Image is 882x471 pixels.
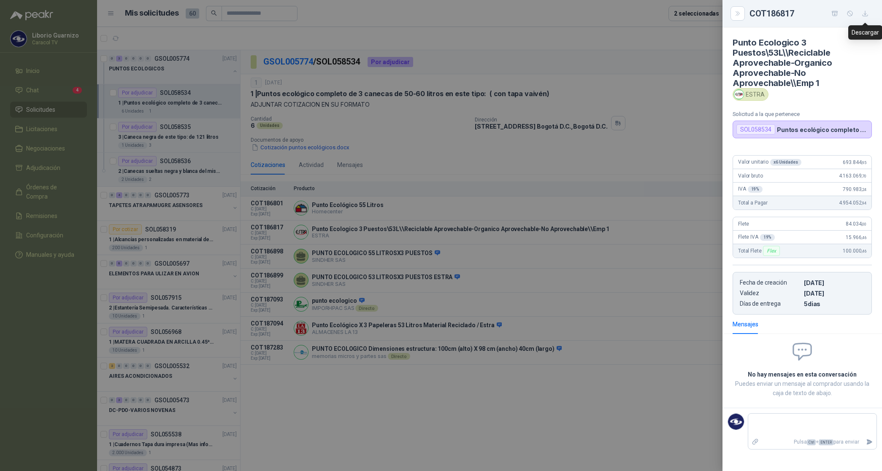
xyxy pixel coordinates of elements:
span: Valor unitario [738,159,801,166]
p: [DATE] [804,290,865,297]
span: ,95 [861,160,866,165]
div: Mensajes [733,320,758,329]
h4: Punto Ecologico 3 Puestos\53L\\Reciclable Aprovechable-Organico Aprovechable-No Aprovechable\\Emp 1 [733,38,872,88]
span: ,00 [861,222,866,226]
span: ,24 [861,187,866,192]
div: x 6 Unidades [770,159,801,166]
img: Company Logo [728,414,744,430]
span: ENTER [819,439,833,445]
label: Adjuntar archivos [748,435,763,449]
div: 19 % [760,234,775,241]
p: Pulsa + para enviar [763,435,863,449]
span: Flete IVA [738,234,775,241]
h2: No hay mensajes en esta conversación [733,370,872,379]
p: Validez [740,290,801,297]
p: Días de entrega [740,300,801,307]
span: ,46 [861,249,866,253]
p: 5 dias [804,300,865,307]
div: SOL058534 [736,124,775,135]
p: Puedes enviar un mensaje al comprador usando la caja de texto de abajo. [733,379,872,398]
div: 19 % [748,186,763,193]
p: Fecha de creación [740,279,801,286]
button: Enviar [863,435,877,449]
span: Flete [738,221,749,227]
span: 790.983 [843,186,866,192]
span: 4.954.052 [839,200,866,206]
img: Company Logo [734,90,744,99]
span: Ctrl [807,439,816,445]
div: ESTRA [733,88,768,101]
p: [DATE] [804,279,865,286]
span: ,70 [861,174,866,178]
span: 693.844 [843,159,866,165]
span: Total a Pagar [738,200,768,206]
span: ,94 [861,201,866,205]
span: 100.000 [843,248,866,254]
div: COT186817 [749,7,872,20]
span: Total Flete [738,246,782,256]
span: ,46 [861,235,866,240]
p: Solicitud a la que pertenece [733,111,872,117]
button: Close [733,8,743,19]
span: 4.163.069 [839,173,866,179]
span: 84.034 [846,221,866,227]
span: Valor bruto [738,173,763,179]
p: Puntos ecológico completo de 3 canecas de 50-60 litros en este tipo: ( con tapa vaivén) [777,126,868,133]
span: IVA [738,186,763,193]
div: Flex [763,246,779,256]
span: 15.966 [846,234,866,240]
